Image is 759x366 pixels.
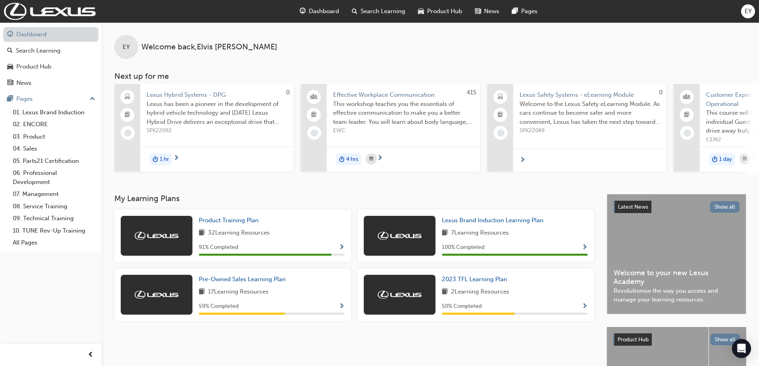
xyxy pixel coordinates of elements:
[684,110,690,120] span: booktick-icon
[123,43,130,52] span: EY
[311,110,317,120] span: booktick-icon
[427,7,462,16] span: Product Hub
[199,217,259,224] span: Product Training Plan
[90,94,95,104] span: up-icon
[7,80,13,87] span: news-icon
[16,94,33,104] div: Pages
[3,92,98,106] button: Pages
[300,6,306,16] span: guage-icon
[311,129,318,137] span: learningRecordVerb_NONE-icon
[469,3,506,20] a: news-iconNews
[710,334,740,345] button: Show all
[199,216,262,225] a: Product Training Plan
[520,157,526,164] span: next-icon
[208,228,270,238] span: 32 Learning Resources
[10,131,98,143] a: 03. Product
[520,100,660,127] span: Welcome to the Lexus Safety eLearning Module. As cars continue to become safer and more convenien...
[412,3,469,20] a: car-iconProduct Hub
[339,301,345,311] button: Show Progress
[582,303,588,310] span: Show Progress
[293,3,345,20] a: guage-iconDashboard
[16,78,31,88] div: News
[751,155,757,162] span: next-icon
[141,43,277,52] span: Welcome back , Elvis [PERSON_NAME]
[613,333,740,346] a: Product HubShow all
[378,232,422,240] img: Trak
[199,302,239,311] span: 59 % Completed
[173,155,179,162] span: next-icon
[712,154,718,164] span: duration-icon
[442,243,484,252] span: 100 % Completed
[506,3,544,20] a: pages-iconPages
[4,3,96,20] img: Trak
[208,287,269,297] span: 17 Learning Resources
[378,291,422,299] img: Trak
[147,100,287,127] span: Lexus has been a pioneer in the development of hybrid vehicle technology and [DATE] Lexus Hybrid ...
[719,155,732,164] span: 1 day
[311,92,317,102] span: people-icon
[7,31,13,38] span: guage-icon
[497,129,504,137] span: learningRecordVerb_NONE-icon
[732,339,751,358] div: Open Intercom Messenger
[10,143,98,155] a: 04. Sales
[102,72,759,81] h3: Next up for me
[10,212,98,225] a: 09. Technical Training
[3,25,98,92] button: DashboardSearch LearningProduct HubNews
[7,63,13,70] span: car-icon
[607,194,746,314] a: Latest NewsShow allWelcome to your new Lexus AcademyRevolutionise the way you access and manage y...
[512,6,518,16] span: pages-icon
[684,129,691,137] span: learningRecordVerb_NONE-icon
[710,201,740,213] button: Show all
[147,90,287,100] span: Lexus Hybrid Systems - DPG
[339,303,345,310] span: Show Progress
[498,110,503,120] span: booktick-icon
[10,188,98,200] a: 07. Management
[618,336,649,343] span: Product Hub
[442,287,448,297] span: book-icon
[199,275,289,284] a: Pre-Owned Sales Learning Plan
[520,90,660,100] span: Lexus Safety Systems - eLearning Module
[153,154,158,164] span: duration-icon
[618,204,648,210] span: Latest News
[333,100,474,127] span: This workshop teaches you the essentials of effective communication to make you a better team lea...
[743,154,747,164] span: calendar-icon
[339,154,345,164] span: duration-icon
[582,244,588,251] span: Show Progress
[582,301,588,311] button: Show Progress
[199,228,205,238] span: book-icon
[3,43,98,58] a: Search Learning
[451,228,509,238] span: 7 Learning Resources
[498,92,503,102] span: laptop-icon
[309,7,339,16] span: Dashboard
[442,275,510,284] a: 2023 TFL Learning Plan
[114,84,294,172] a: 0Lexus Hybrid Systems - DPGLexus has been a pioneer in the development of hybrid vehicle technolo...
[125,92,130,102] span: laptop-icon
[361,7,405,16] span: Search Learning
[659,89,663,96] span: 0
[442,217,543,224] span: Lexus Brand Induction Learning Plan
[10,106,98,119] a: 01. Lexus Brand Induction
[339,244,345,251] span: Show Progress
[521,7,537,16] span: Pages
[346,155,358,164] span: 4 hrs
[10,200,98,213] a: 08. Service Training
[10,155,98,167] a: 05. Parts21 Certification
[286,89,290,96] span: 0
[520,126,660,135] span: SPK22089
[135,291,178,299] img: Trak
[614,286,739,304] span: Revolutionise the way you access and manage your learning resources.
[582,243,588,252] button: Show Progress
[442,276,507,283] span: 2023 TFL Learning Plan
[3,27,98,42] a: Dashboard
[614,268,739,286] span: Welcome to your new Lexus Academy
[199,276,286,283] span: Pre-Owned Sales Learning Plan
[135,232,178,240] img: Trak
[147,126,287,135] span: SPK22092
[10,118,98,131] a: 02. ENCORE
[10,167,98,188] a: 06. Professional Development
[114,194,594,203] h3: My Learning Plans
[442,228,448,238] span: book-icon
[301,84,480,172] a: 415Effective Workplace CommunicationThis workshop teaches you the essentials of effective communi...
